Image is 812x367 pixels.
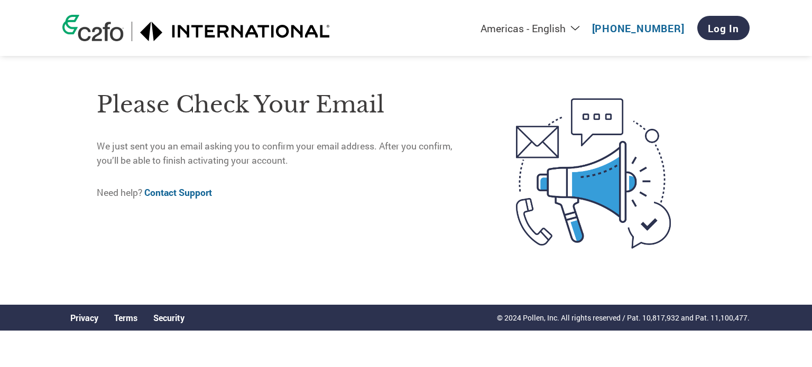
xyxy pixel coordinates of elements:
img: open-email [472,79,715,267]
a: Privacy [70,312,98,323]
p: Need help? [97,186,472,200]
p: © 2024 Pollen, Inc. All rights reserved / Pat. 10,817,932 and Pat. 11,100,477. [497,312,750,323]
a: [PHONE_NUMBER] [592,22,685,35]
p: We just sent you an email asking you to confirm your email address. After you confirm, you’ll be ... [97,139,472,167]
a: Terms [114,312,137,323]
a: Log In [697,16,750,40]
a: Security [153,312,184,323]
a: Contact Support [144,186,212,199]
img: International Motors, LLC. [140,22,330,41]
img: c2fo logo [62,15,124,41]
h1: Please check your email [97,88,472,122]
